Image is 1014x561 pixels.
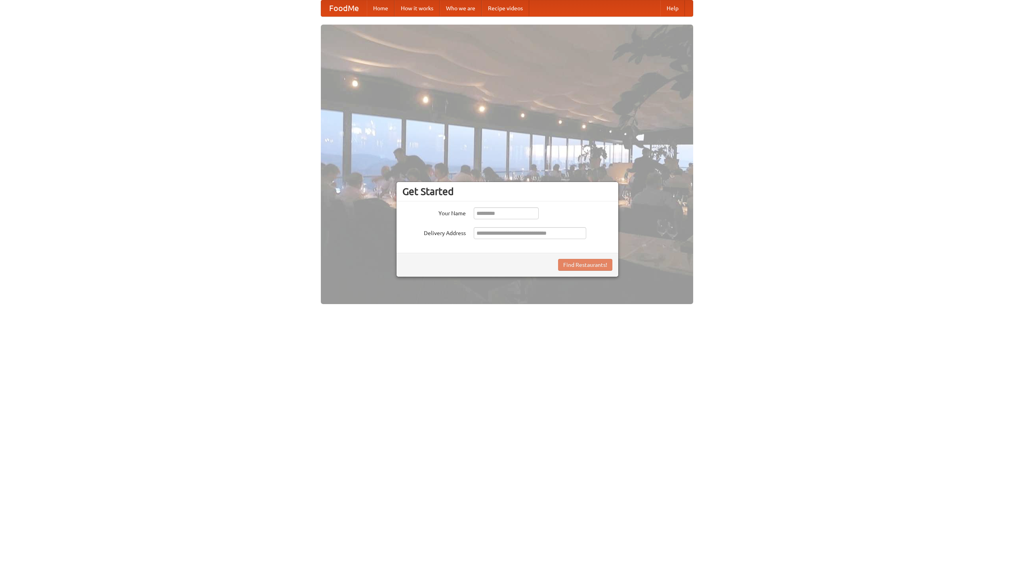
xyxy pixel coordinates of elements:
a: Help [660,0,685,16]
a: How it works [395,0,440,16]
a: Recipe videos [482,0,529,16]
a: Who we are [440,0,482,16]
label: Your Name [402,207,466,217]
button: Find Restaurants! [558,259,612,271]
label: Delivery Address [402,227,466,237]
h3: Get Started [402,186,612,197]
a: FoodMe [321,0,367,16]
a: Home [367,0,395,16]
